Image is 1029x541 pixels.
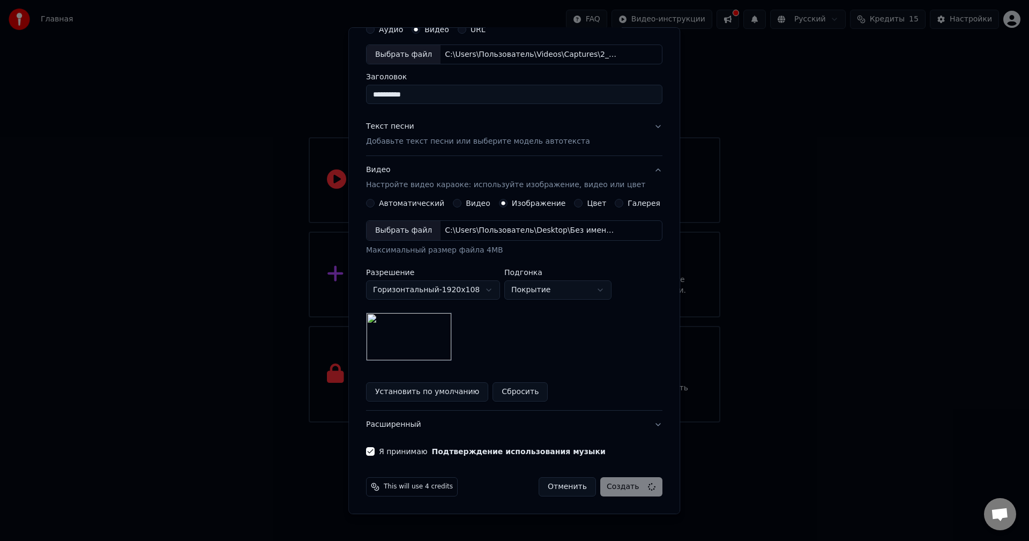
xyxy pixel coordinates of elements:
[512,199,566,207] label: Изображение
[366,113,662,155] button: Текст песниДобавьте текст песни или выберите модель автотекста
[366,382,488,402] button: Установить по умолчанию
[539,477,596,496] button: Отменить
[441,225,623,236] div: C:\Users\Пользователь\Desktop\Без имени-1.jpg
[366,411,662,439] button: Расширенный
[628,199,661,207] label: Галерея
[367,221,441,240] div: Выбрать файл
[366,121,414,132] div: Текст песни
[366,165,645,190] div: Видео
[366,269,500,276] label: Разрешение
[366,245,662,256] div: Максимальный размер файла 4MB
[366,73,662,80] label: Заголовок
[367,45,441,64] div: Выбрать файл
[366,156,662,199] button: ВидеоНастройте видео караоке: используйте изображение, видео или цвет
[493,382,548,402] button: Сбросить
[504,269,612,276] label: Подгонка
[366,199,662,410] div: ВидеоНастройте видео караоке: используйте изображение, видео или цвет
[466,199,490,207] label: Видео
[587,199,607,207] label: Цвет
[424,25,449,33] label: Видео
[432,448,606,455] button: Я принимаю
[471,25,486,33] label: URL
[379,25,403,33] label: Аудио
[379,199,444,207] label: Автоматический
[366,136,590,147] p: Добавьте текст песни или выберите модель автотекста
[379,448,606,455] label: Я принимаю
[384,483,453,491] span: This will use 4 credits
[366,180,645,190] p: Настройте видео караоке: используйте изображение, видео или цвет
[441,49,623,60] div: C:\Users\Пользователь\Videos\Captures\2_ Мессенджер — Яндекс Браузер [DATE] 23-15-37.mp4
